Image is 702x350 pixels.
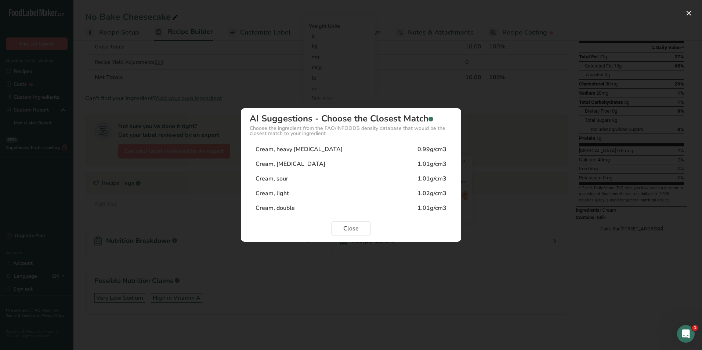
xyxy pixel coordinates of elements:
[417,145,446,154] div: 0.99g/cm3
[417,204,446,212] div: 1.01g/cm3
[417,160,446,168] div: 1.01g/cm3
[256,174,288,183] div: Cream, sour
[250,114,452,123] div: AI Suggestions - Choose the Closest Match
[343,224,359,233] span: Close
[417,189,446,198] div: 1.02g/cm3
[677,325,695,343] iframe: Intercom live chat
[256,145,343,154] div: Cream, heavy [MEDICAL_DATA]
[417,174,446,183] div: 1.01g/cm3
[692,325,698,331] span: 1
[256,160,325,168] div: Cream, [MEDICAL_DATA]
[256,204,295,212] div: Cream, double
[250,126,452,136] div: Choose the ingredient from the FAO/INFOODS density database that would be the closest match to yo...
[256,189,289,198] div: Cream, light
[331,221,371,236] button: Close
